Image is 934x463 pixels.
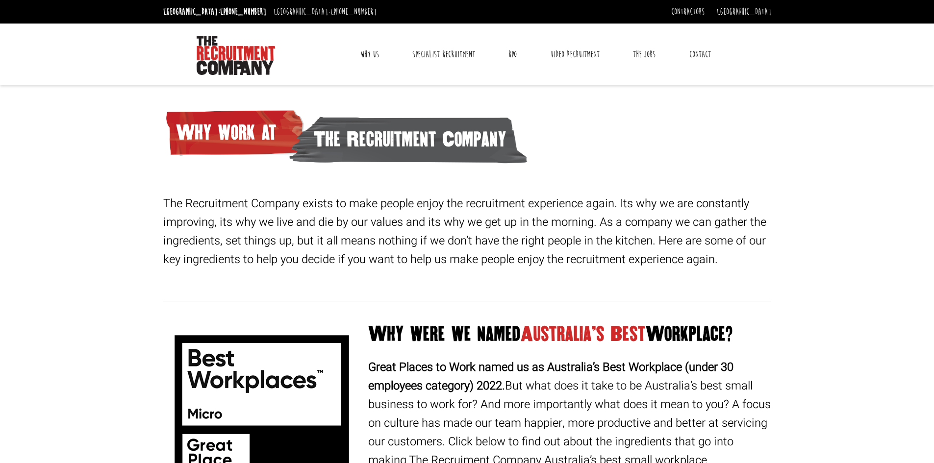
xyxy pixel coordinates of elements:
[405,42,482,67] a: Specialist Recruitment
[330,6,377,17] a: [PHONE_NUMBER]
[161,4,269,20] li: [GEOGRAPHIC_DATA]:
[220,6,266,17] a: [PHONE_NUMBER]
[271,4,379,20] li: [GEOGRAPHIC_DATA]:
[163,105,307,160] span: Why work at
[197,36,275,75] img: The Recruitment Company
[368,359,733,394] strong: Great Places to Work named us as Australia’s Best Workplace (under 30 employees category) 2022.
[501,42,524,67] a: RPO
[521,323,646,345] span: Australia’s Best
[163,195,771,269] p: The Recruitment Company exists to make people enjoy the recruitment experience again. Its why we ...
[353,42,386,67] a: Why Us
[682,42,718,67] a: Contact
[543,42,607,67] a: Video Recruitment
[671,6,705,17] a: Contractors
[626,42,663,67] a: The Jobs
[289,112,528,167] span: The Recruitment Company
[368,323,771,346] span: Why were we named Workplace?
[717,6,771,17] a: [GEOGRAPHIC_DATA]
